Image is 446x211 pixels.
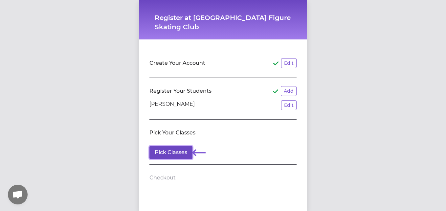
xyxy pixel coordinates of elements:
[8,185,28,204] a: Open chat
[155,13,291,32] h1: Register at [GEOGRAPHIC_DATA] Figure Skating Club
[281,58,297,68] button: Edit
[281,100,297,110] button: Edit
[281,86,297,96] button: Add
[149,59,205,67] h2: Create Your Account
[149,129,195,137] h2: Pick Your Classes
[149,87,212,95] h2: Register Your Students
[149,100,195,110] p: [PERSON_NAME]
[149,174,176,182] h2: Checkout
[149,146,192,159] button: Pick Classes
